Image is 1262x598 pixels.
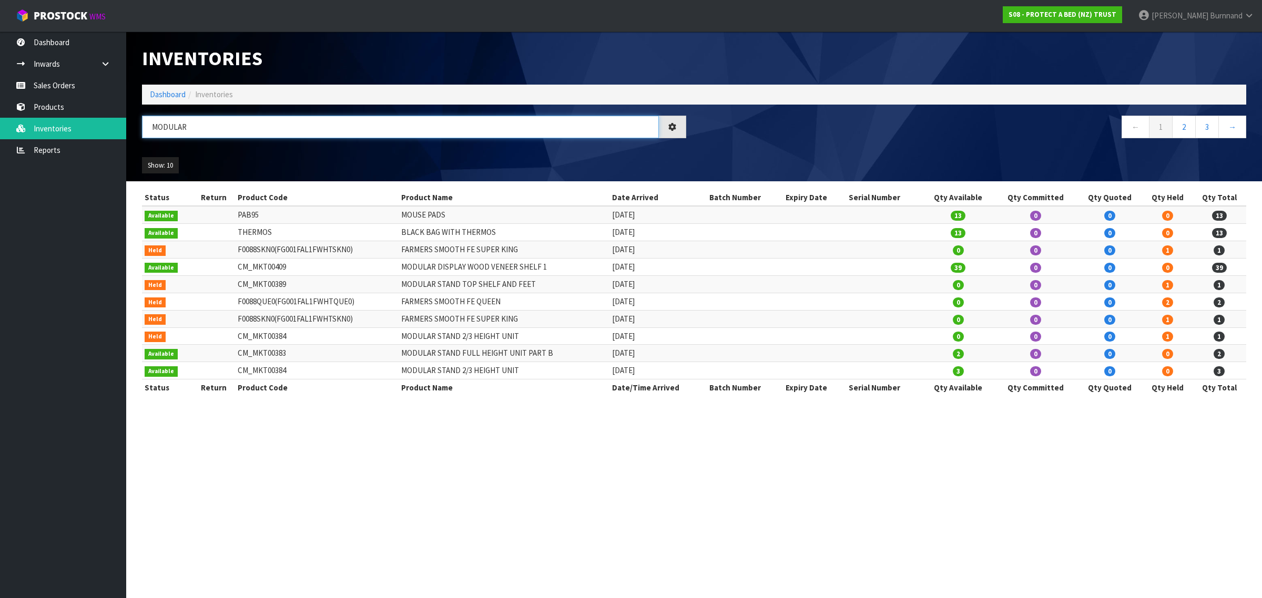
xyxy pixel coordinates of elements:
span: Held [145,280,166,291]
th: Qty Held [1143,379,1193,396]
a: Dashboard [150,89,186,99]
a: 3 [1195,116,1219,138]
span: Held [145,332,166,342]
td: MODULAR STAND TOP SHELF AND FEET [399,275,609,293]
span: 0 [1030,315,1041,325]
span: 1 [1162,315,1173,325]
span: 13 [951,211,965,221]
th: Product Name [399,189,609,206]
th: Qty Available [922,189,994,206]
td: F0088SKN0 [235,241,399,259]
th: Product Code [235,379,399,396]
td: FARMERS SMOOTH FE SUPER KING [399,310,609,327]
span: 1 [1162,332,1173,342]
span: 0 [953,332,964,342]
td: [DATE] [609,259,707,276]
span: [PERSON_NAME] [1152,11,1208,20]
td: PAB95 [235,206,399,223]
span: 2 [1214,349,1225,359]
th: Qty Available [922,379,994,396]
span: 13 [951,228,965,238]
span: 0 [953,315,964,325]
span: 13 [1212,211,1227,221]
th: Return [193,379,235,396]
span: Available [145,349,178,359]
span: 0 [1104,211,1115,221]
span: 0 [1162,211,1173,221]
th: Qty Quoted [1077,189,1143,206]
span: Burnnand [1210,11,1243,20]
th: Expiry Date [783,379,846,396]
a: → [1218,116,1246,138]
td: CM_MKT00384 [235,327,399,345]
td: MOUSE PADS [399,206,609,223]
span: 0 [1104,280,1115,290]
span: 0 [1104,228,1115,238]
span: (FG001FAL1FWHTSKN0) [274,314,353,324]
td: F0088SKN0 [235,310,399,327]
span: 0 [1030,228,1041,238]
th: Status [142,189,193,206]
th: Expiry Date [783,189,846,206]
span: 0 [1104,332,1115,342]
td: F0088QUE0 [235,293,399,310]
td: [DATE] [609,224,707,241]
th: Date Arrived [609,189,707,206]
span: Held [145,245,166,256]
span: ProStock [34,9,87,23]
span: Available [145,228,178,239]
span: 0 [953,245,964,255]
span: Available [145,366,178,377]
td: MODULAR STAND 2/3 HEIGHT UNIT [399,327,609,345]
td: CM_MKT00409 [235,259,399,276]
span: 39 [951,263,965,273]
strong: S08 - PROTECT A BED (NZ) TRUST [1009,10,1116,19]
input: Search inventories [142,116,659,138]
td: [DATE] [609,327,707,345]
span: 0 [1104,245,1115,255]
td: MODULAR DISPLAY WOOD VENEER SHELF 1 [399,259,609,276]
span: 0 [1162,366,1173,376]
td: [DATE] [609,241,707,259]
small: WMS [89,12,106,22]
td: [DATE] [609,362,707,379]
span: 0 [1162,263,1173,273]
span: 0 [1030,297,1041,307]
span: Available [145,211,178,221]
th: Qty Quoted [1077,379,1143,396]
nav: Page navigation [702,116,1246,141]
span: 0 [1104,315,1115,325]
td: MODULAR STAND FULL HEIGHT UNIT PART B [399,345,609,362]
span: 0 [1030,349,1041,359]
th: Date/Time Arrived [609,379,707,396]
span: 0 [1030,245,1041,255]
td: MODULAR STAND 2/3 HEIGHT UNIT [399,362,609,379]
td: CM_MKT00384 [235,362,399,379]
span: 39 [1212,263,1227,273]
span: 2 [1162,297,1173,307]
th: Serial Number [846,379,922,396]
th: Return [193,189,235,206]
span: 0 [1030,211,1041,221]
span: 2 [953,349,964,359]
span: 1 [1214,245,1225,255]
th: Product Name [399,379,609,396]
span: 3 [1214,366,1225,376]
th: Status [142,379,193,396]
span: 0 [1162,228,1173,238]
span: 13 [1212,228,1227,238]
th: Batch Number [707,189,783,206]
span: Held [145,314,166,325]
td: BLACK BAG WITH THERMOS [399,224,609,241]
td: [DATE] [609,345,707,362]
a: ← [1122,116,1149,138]
th: Qty Total [1193,189,1246,206]
span: (FG001FAL1FWHTSKN0) [274,244,353,254]
span: 0 [953,297,964,307]
th: Batch Number [707,379,783,396]
td: CM_MKT00389 [235,275,399,293]
th: Product Code [235,189,399,206]
th: Serial Number [846,189,922,206]
span: 1 [1162,245,1173,255]
td: THERMOS [235,224,399,241]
